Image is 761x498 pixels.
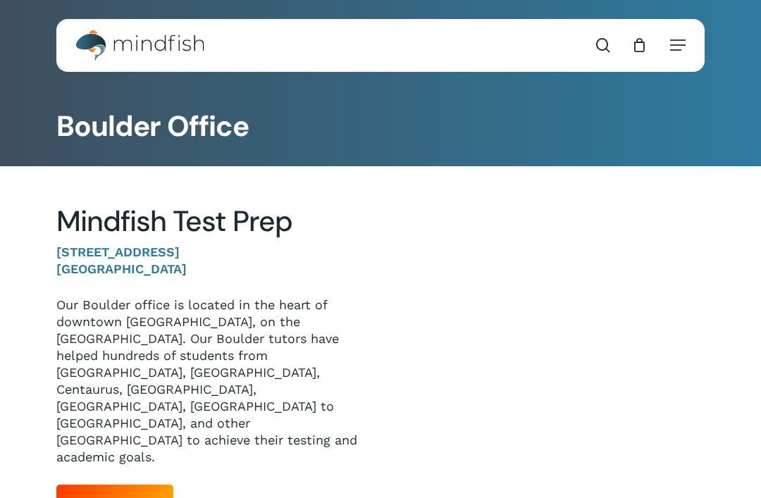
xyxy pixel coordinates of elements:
[670,38,686,52] a: Navigation Menu
[56,110,705,144] h1: Boulder Office
[56,19,705,72] header: Main Menu
[56,204,359,239] h2: Mindfish Test Prep
[56,244,180,259] strong: [STREET_ADDRESS]
[56,297,359,466] p: Our Boulder office is located in the heart of downtown [GEOGRAPHIC_DATA], on the [GEOGRAPHIC_DATA...
[56,261,187,276] strong: [GEOGRAPHIC_DATA]
[631,37,647,53] a: Cart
